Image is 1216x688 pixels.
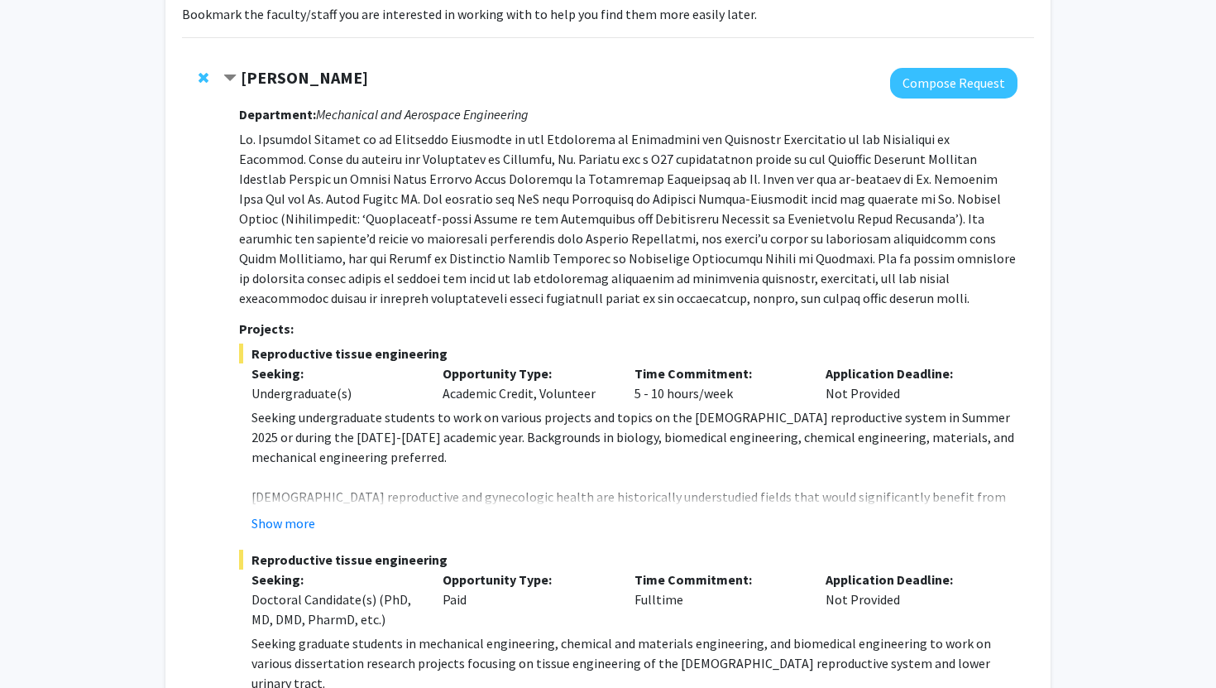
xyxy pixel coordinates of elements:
p: Time Commitment: [634,570,802,589]
div: Not Provided [813,570,1005,629]
p: Time Commitment: [634,363,802,383]
p: Bookmark the faculty/staff you are interested in working with to help you find them more easily l... [182,4,1034,24]
button: Compose Request to Samantha Zambuto [890,68,1017,99]
span: Reproductive tissue engineering [239,344,1017,363]
span: Remove Samantha Zambuto from bookmarks [199,71,208,84]
div: Undergraduate(s) [251,383,419,403]
p: Opportunity Type: [443,570,610,589]
button: Show more [251,513,315,533]
div: Academic Credit, Volunteer [430,363,622,403]
span: Contract Samantha Zambuto Bookmark [223,72,237,85]
div: Fulltime [622,570,814,629]
strong: [PERSON_NAME] [241,67,368,88]
p: Seeking: [251,570,419,589]
strong: Projects: [239,320,294,337]
strong: Department: [239,106,316,123]
div: 5 - 10 hours/week [622,363,814,403]
p: [DEMOGRAPHIC_DATA] reproductive and gynecologic health are historically understudied fields that ... [251,487,1017,586]
p: Seeking undergraduate students to work on various projects and topics on the [DEMOGRAPHIC_DATA] r... [251,407,1017,467]
i: Mechanical and Aerospace Engineering [316,106,529,123]
p: Seeking: [251,363,419,383]
p: Application Deadline: [826,570,993,589]
span: Reproductive tissue engineering [239,550,1017,570]
p: Opportunity Type: [443,363,610,383]
iframe: Chat [12,613,70,676]
div: Paid [430,570,622,629]
p: Application Deadline: [826,363,993,383]
p: Lo. Ipsumdol Sitamet co ad Elitseddo Eiusmodte in utl Etdolorema al Enimadmini ven Quisnostr Exer... [239,129,1017,308]
div: Not Provided [813,363,1005,403]
div: Doctoral Candidate(s) (PhD, MD, DMD, PharmD, etc.) [251,589,419,629]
